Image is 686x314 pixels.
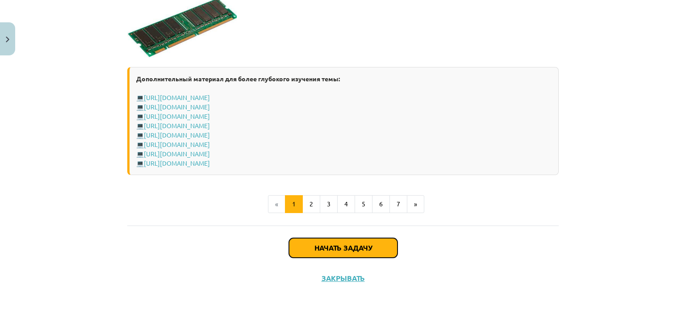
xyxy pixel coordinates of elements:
a: [URL][DOMAIN_NAME] [144,140,210,148]
button: 2 [302,195,320,213]
a: [URL][DOMAIN_NAME] [144,150,210,158]
button: Начать задачу [289,238,397,258]
font: 5 [362,200,365,208]
font: 7 [397,200,400,208]
button: 5 [355,195,372,213]
button: 6 [372,195,390,213]
button: Закрывать [319,274,368,283]
nav: Пример навигации по странице [127,195,559,213]
a: [URL][DOMAIN_NAME] [144,159,210,167]
button: 1 [285,195,303,213]
button: » [407,195,424,213]
font: 💻 [136,131,144,139]
font: 3 [327,200,330,208]
img: icon-close-lesson-0947bae3869378f0d4975bcd49f059093ad1ed9edebbc8119c70593378902aed.svg [6,37,9,42]
button: 3 [320,195,338,213]
a: [URL][DOMAIN_NAME] [144,93,210,101]
a: [URL][DOMAIN_NAME] [144,121,210,130]
font: 💻 [136,112,144,120]
a: [URL][DOMAIN_NAME] [144,103,210,111]
font: 💻 [136,150,144,158]
font: 💻 [136,140,144,148]
button: 7 [389,195,407,213]
font: 6 [379,200,383,208]
font: 1 [292,200,296,208]
font: Начать задачу [314,243,372,252]
font: 💻 [136,93,144,101]
font: 💻 [136,159,144,167]
font: Закрывать [322,273,365,283]
button: 4 [337,195,355,213]
font: 💻 [136,103,144,111]
font: 2 [310,200,313,208]
font: Дополнительный материал для более глубокого изучения темы: [136,75,340,83]
font: » [414,200,417,208]
font: 💻 [136,121,144,130]
a: [URL][DOMAIN_NAME] [144,112,210,120]
a: [URL][DOMAIN_NAME] [144,131,210,139]
font: 4 [344,200,348,208]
